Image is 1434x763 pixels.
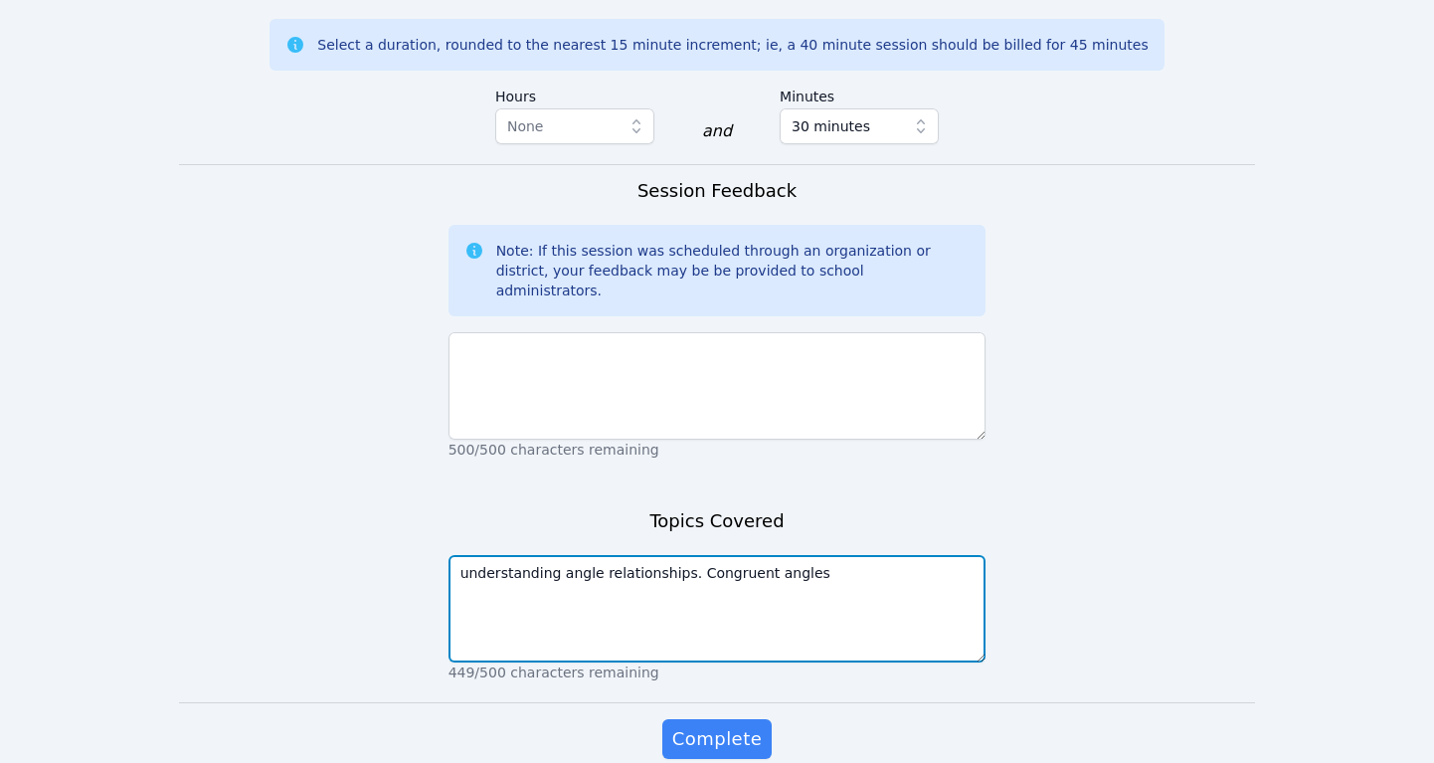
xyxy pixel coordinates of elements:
[792,114,870,138] span: 30 minutes
[702,119,732,143] div: and
[780,79,939,108] label: Minutes
[637,177,797,205] h3: Session Feedback
[649,507,784,535] h3: Topics Covered
[317,35,1148,55] div: Select a duration, rounded to the nearest 15 minute increment; ie, a 40 minute session should be ...
[507,118,544,134] span: None
[780,108,939,144] button: 30 minutes
[448,440,986,460] p: 500/500 characters remaining
[662,719,772,759] button: Complete
[495,79,654,108] label: Hours
[448,663,986,682] p: 449/500 characters remaining
[448,555,986,663] textarea: understanding angle relationships. Congruent angles
[495,108,654,144] button: None
[672,725,762,753] span: Complete
[496,241,971,300] div: Note: If this session was scheduled through an organization or district, your feedback may be be ...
